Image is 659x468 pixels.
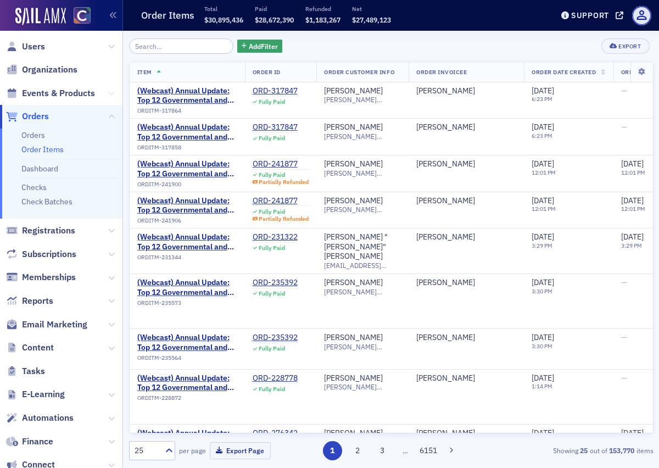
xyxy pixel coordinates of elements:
[237,40,282,53] button: AddFilter
[532,232,554,242] span: [DATE]
[532,373,554,383] span: [DATE]
[22,41,45,53] span: Users
[253,196,309,206] a: ORD-241877
[324,333,383,343] div: [PERSON_NAME]
[253,232,298,242] div: ORD-231322
[137,232,237,252] a: (Webcast) Annual Update: Top 12 Governmental and Not-for-Profit Accounting and Auditing Issues Fa...
[253,333,298,343] a: ORD-235392
[324,169,401,177] span: [PERSON_NAME][EMAIL_ADDRESS][PERSON_NAME][DOMAIN_NAME]
[204,5,243,13] p: Total
[352,5,391,13] p: Net
[137,333,237,352] span: (Webcast) Annual Update: Top 12 Governmental and Not-for-Profit Accounting and Auditing Issues Fa...
[416,159,475,169] div: [PERSON_NAME]
[22,225,75,237] span: Registrations
[532,68,596,76] span: Order Date Created
[324,288,401,296] span: [PERSON_NAME][EMAIL_ADDRESS][DOMAIN_NAME]
[324,86,383,96] a: [PERSON_NAME]
[253,122,298,132] a: ORD-317847
[324,159,383,169] a: [PERSON_NAME]
[416,122,475,132] a: [PERSON_NAME]
[137,86,237,105] a: (Webcast) Annual Update: Top 12 Governmental and Not-for-Profit Accounting and Auditing Issues Fa...
[532,287,552,295] time: 3:30 PM
[259,215,309,222] div: Partially Refunded
[22,319,87,331] span: Email Marketing
[621,122,627,132] span: —
[253,428,298,438] a: ORD-276342
[324,374,383,383] a: [PERSON_NAME]
[179,445,206,455] label: per page
[416,196,516,206] span: Richard Wirth
[6,64,77,76] a: Organizations
[6,412,74,424] a: Automations
[621,159,644,169] span: [DATE]
[324,261,401,270] span: [EMAIL_ADDRESS][DOMAIN_NAME]
[324,68,394,76] span: Order Customer Info
[15,8,66,25] a: SailAMX
[416,428,516,438] span: Kailey Ranta
[6,248,76,260] a: Subscriptions
[137,144,181,151] span: ORDITM-317858
[324,196,383,206] a: [PERSON_NAME]
[416,333,475,343] a: [PERSON_NAME]
[21,182,47,192] a: Checks
[6,388,65,400] a: E-Learning
[137,196,237,215] a: (Webcast) Annual Update: Top 12 Governmental and Not-for-Profit Accounting and Auditing Issues Fa...
[135,445,159,456] div: 25
[6,436,53,448] a: Finance
[416,196,475,206] a: [PERSON_NAME]
[137,394,181,402] span: ORDITM-228872
[419,441,438,460] button: 6151
[416,86,475,96] a: [PERSON_NAME]
[324,96,401,104] span: [PERSON_NAME][EMAIL_ADDRESS][DOMAIN_NAME]
[22,64,77,76] span: Organizations
[532,95,552,103] time: 6:23 PM
[621,428,644,438] span: [DATE]
[137,428,237,448] span: (Webcast) Annual Update: Top 12 Governmental and Not-for-Profit Accounting and Auditing Issues Fa...
[22,110,49,122] span: Orders
[253,68,281,76] span: Order ID
[6,225,75,237] a: Registrations
[324,343,401,351] span: [PERSON_NAME][EMAIL_ADDRESS][DOMAIN_NAME]
[6,365,45,377] a: Tasks
[6,41,45,53] a: Users
[532,205,556,213] time: 12:01 PM
[607,445,636,455] strong: 153,770
[137,374,237,393] a: (Webcast) Annual Update: Top 12 Governmental and Not-for-Profit Accounting and Auditing Issues Fa...
[259,290,285,297] div: Fully Paid
[21,164,58,174] a: Dashboard
[324,232,401,261] div: [PERSON_NAME] "[PERSON_NAME]" [PERSON_NAME]
[621,196,644,205] span: [DATE]
[324,122,383,132] a: [PERSON_NAME]
[621,232,644,242] span: [DATE]
[137,254,181,261] span: ORDITM-231344
[416,278,516,288] span: Janice McWilliams
[6,271,76,283] a: Memberships
[532,122,554,132] span: [DATE]
[22,436,53,448] span: Finance
[66,7,91,26] a: View Homepage
[253,278,298,288] a: ORD-235392
[352,15,391,24] span: $27,489,123
[416,86,516,96] span: Janice McWilliams
[137,107,181,114] span: ORDITM-317864
[21,130,45,140] a: Orders
[22,388,65,400] span: E-Learning
[601,38,649,54] button: Export
[532,332,554,342] span: [DATE]
[416,159,516,169] span: Richard Wirth
[532,342,552,350] time: 3:30 PM
[21,144,64,154] a: Order Items
[137,354,181,361] span: ORDITM-235564
[373,441,392,460] button: 3
[416,278,475,288] a: [PERSON_NAME]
